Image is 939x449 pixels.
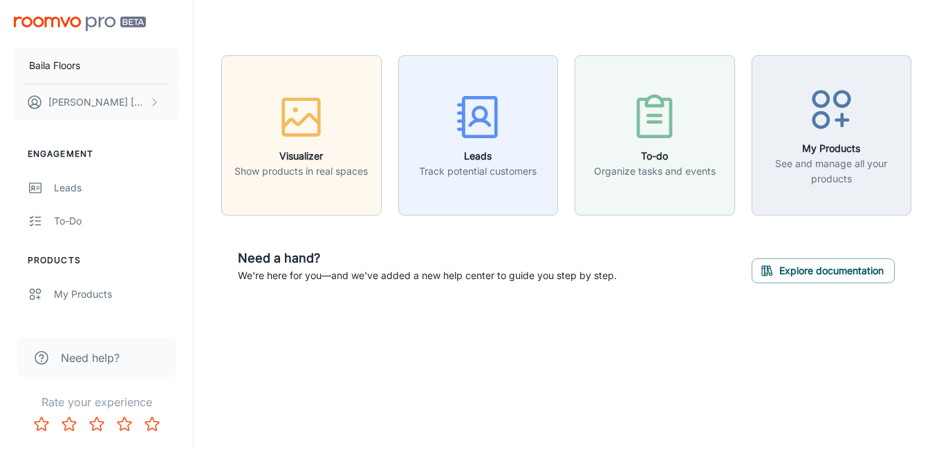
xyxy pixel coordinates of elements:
[575,55,735,216] button: To-doOrganize tasks and events
[594,164,716,179] p: Organize tasks and events
[234,149,368,164] h6: Visualizer
[761,156,903,187] p: See and manage all your products
[761,141,903,156] h6: My Products
[221,55,382,216] button: VisualizerShow products in real spaces
[752,262,895,276] a: Explore documentation
[14,84,179,120] button: [PERSON_NAME] [PERSON_NAME]
[752,258,895,283] button: Explore documentation
[234,164,368,179] p: Show products in real spaces
[54,213,179,229] div: To-do
[61,350,120,366] span: Need help?
[29,58,80,73] p: Baila Floors
[398,127,559,141] a: LeadsTrack potential customers
[575,127,735,141] a: To-doOrganize tasks and events
[48,95,146,110] p: [PERSON_NAME] [PERSON_NAME]
[14,48,179,84] button: Baila Floors
[594,149,716,164] h6: To-do
[238,268,617,283] p: We're here for you—and we've added a new help center to guide you step by step.
[419,149,537,164] h6: Leads
[14,17,146,31] img: Roomvo PRO Beta
[238,249,617,268] h6: Need a hand?
[398,55,559,216] button: LeadsTrack potential customers
[752,55,912,216] button: My ProductsSee and manage all your products
[54,287,179,302] div: My Products
[54,320,179,335] div: Suppliers
[419,164,537,179] p: Track potential customers
[752,127,912,141] a: My ProductsSee and manage all your products
[54,180,179,195] div: Leads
